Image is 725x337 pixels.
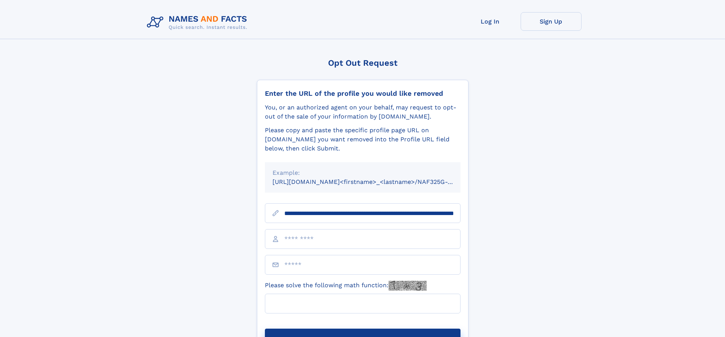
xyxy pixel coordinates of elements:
[521,12,582,31] a: Sign Up
[265,103,460,121] div: You, or an authorized agent on your behalf, may request to opt-out of the sale of your informatio...
[265,281,427,291] label: Please solve the following math function:
[257,58,468,68] div: Opt Out Request
[460,12,521,31] a: Log In
[265,89,460,98] div: Enter the URL of the profile you would like removed
[272,168,453,177] div: Example:
[265,126,460,153] div: Please copy and paste the specific profile page URL on [DOMAIN_NAME] you want removed into the Pr...
[144,12,253,33] img: Logo Names and Facts
[272,178,475,185] small: [URL][DOMAIN_NAME]<firstname>_<lastname>/NAF325G-xxxxxxxx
